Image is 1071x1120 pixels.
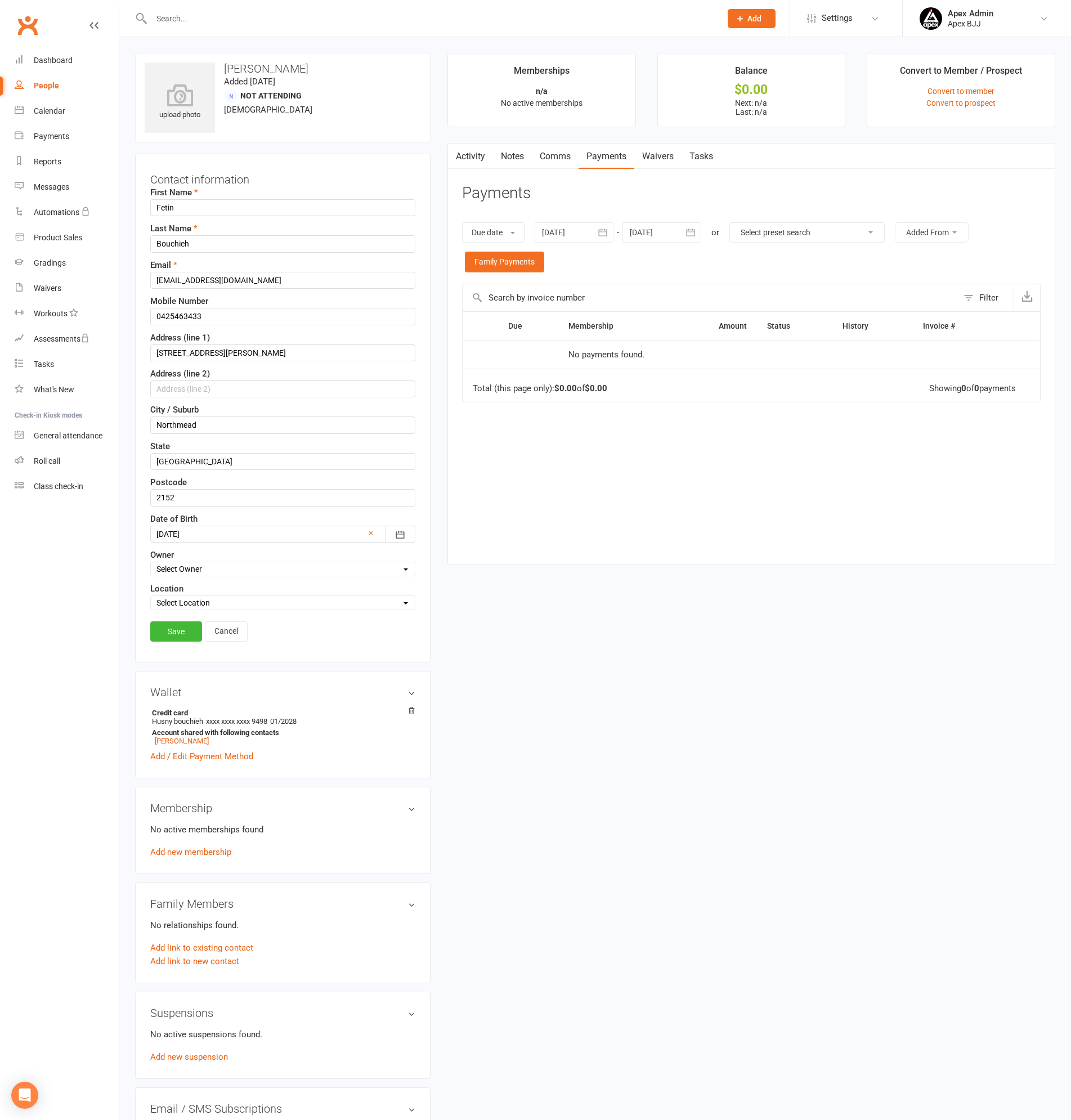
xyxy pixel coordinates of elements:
[150,686,415,698] h3: Wallet
[14,11,42,39] a: Clubworx
[974,383,979,393] strong: 0
[150,380,415,397] input: Address (line 2)
[34,482,83,491] div: Class check-in
[270,717,297,725] span: 01/2028
[150,847,231,857] a: Add new membership
[15,301,119,326] a: Workouts
[473,384,607,393] div: Total (this page only): of
[728,9,776,28] button: Add
[150,308,415,325] input: Mobile Number
[150,941,253,955] a: Add link to existing contact
[15,174,119,200] a: Messages
[34,334,89,343] div: Assessments
[34,157,61,166] div: Reports
[920,7,942,30] img: thumb_image1745496852.png
[514,64,570,84] div: Memberships
[979,291,998,304] div: Filter
[205,621,248,642] a: Cancel
[465,252,544,272] a: Family Payments
[34,81,59,90] div: People
[150,169,415,186] h3: Contact information
[711,226,719,239] div: or
[150,823,415,836] p: No active memberships found
[682,144,721,169] a: Tasks
[34,132,69,141] div: Payments
[145,62,421,75] h3: [PERSON_NAME]
[532,144,579,169] a: Comms
[15,225,119,250] a: Product Sales
[15,352,119,377] a: Tasks
[15,73,119,98] a: People
[34,456,60,465] div: Roll call
[34,56,73,65] div: Dashboard
[224,105,312,115] span: [DEMOGRAPHIC_DATA]
[15,276,119,301] a: Waivers
[15,326,119,352] a: Assessments
[463,284,958,311] input: Search by invoice number
[34,208,79,217] div: Automations
[895,222,969,243] button: Added From
[747,14,761,23] span: Add
[150,582,183,595] label: Location
[150,512,198,526] label: Date of Birth
[150,186,198,199] label: First Name
[148,11,713,26] input: Search...
[150,416,415,433] input: City / Suburb
[150,621,202,642] a: Save
[150,919,415,932] p: No relationships found.
[150,548,174,562] label: Owner
[927,87,994,96] a: Convert to member
[150,750,253,763] a: Add / Edit Payment Method
[15,149,119,174] a: Reports
[150,476,187,489] label: Postcode
[15,474,119,499] a: Class kiosk mode
[150,1028,415,1041] p: No active suspensions found.
[150,222,198,235] label: Last Name
[948,8,993,19] div: Apex Admin
[926,98,996,107] a: Convert to prospect
[554,383,577,393] strong: $0.00
[11,1082,38,1109] div: Open Intercom Messenger
[34,431,102,440] div: General attendance
[961,383,966,393] strong: 0
[15,48,119,73] a: Dashboard
[668,84,835,96] div: $0.00
[929,384,1016,393] div: Showing of payments
[150,344,415,361] input: Address (line 1)
[558,341,757,369] td: No payments found.
[735,64,768,84] div: Balance
[958,284,1014,311] button: Filter
[150,453,415,470] input: State
[150,955,239,968] a: Add link to new contact
[155,737,209,745] a: [PERSON_NAME]
[240,91,302,100] span: Not Attending
[462,185,531,202] h3: Payments
[206,717,267,725] span: xxxx xxxx xxxx 9498
[150,258,177,272] label: Email
[145,84,215,121] div: upload photo
[822,6,853,31] span: Settings
[15,423,119,449] a: General attendance kiosk mode
[15,124,119,149] a: Payments
[15,98,119,124] a: Calendar
[15,250,119,276] a: Gradings
[152,709,410,717] strong: Credit card
[757,312,833,341] th: Status
[150,294,208,308] label: Mobile Number
[150,1007,415,1019] h3: Suspensions
[15,200,119,225] a: Automations
[150,199,415,216] input: First Name
[900,64,1022,84] div: Convert to Member / Prospect
[150,440,170,453] label: State
[34,360,54,369] div: Tasks
[579,144,634,169] a: Payments
[150,1052,228,1062] a: Add new suspension
[536,87,548,96] strong: n/a
[150,235,415,252] input: Last Name
[150,707,415,747] li: Husny bouchieh
[462,222,525,243] button: Due date
[634,144,682,169] a: Waivers
[558,312,673,341] th: Membership
[15,449,119,474] a: Roll call
[150,367,210,380] label: Address (line 2)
